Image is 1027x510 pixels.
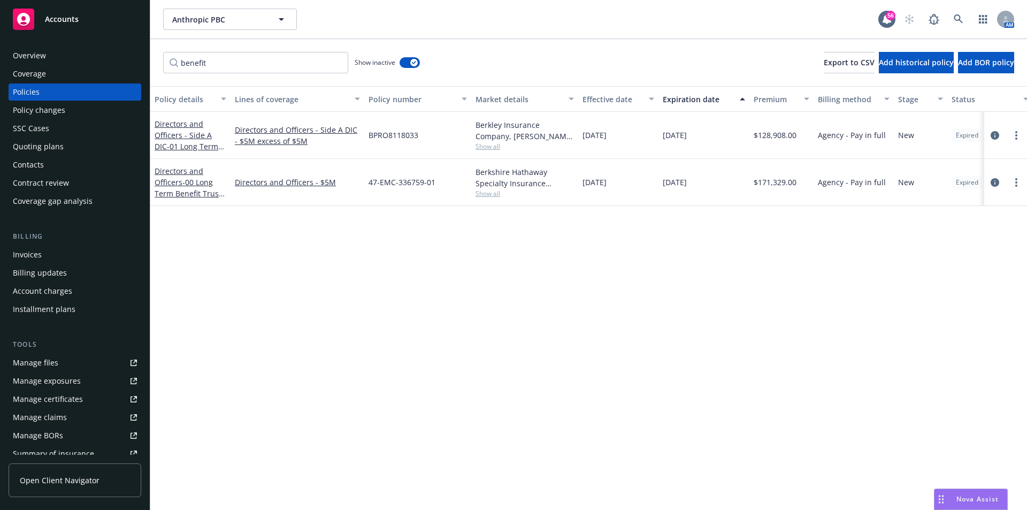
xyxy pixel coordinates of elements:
[13,372,81,390] div: Manage exposures
[899,9,920,30] a: Start snowing
[9,102,141,119] a: Policy changes
[9,372,141,390] a: Manage exposures
[956,494,999,504] span: Nova Assist
[364,86,471,112] button: Policy number
[934,489,948,509] div: Drag to move
[476,189,574,198] span: Show all
[471,86,578,112] button: Market details
[898,94,931,105] div: Stage
[923,9,945,30] a: Report a Bug
[814,86,894,112] button: Billing method
[9,193,141,210] a: Coverage gap analysis
[163,52,348,73] input: Filter by keyword...
[13,301,75,318] div: Installment plans
[369,130,418,141] span: BPRO8118033
[172,14,265,25] span: Anthropic PBC
[749,86,814,112] button: Premium
[155,119,218,174] a: Directors and Officers - Side A DIC
[13,445,94,462] div: Summary of insurance
[13,427,63,444] div: Manage BORs
[13,102,65,119] div: Policy changes
[9,231,141,242] div: Billing
[13,156,44,173] div: Contacts
[818,130,886,141] span: Agency - Pay in full
[952,94,1017,105] div: Status
[9,138,141,155] a: Quoting plans
[13,138,64,155] div: Quoting plans
[13,283,72,300] div: Account charges
[879,52,954,73] button: Add historical policy
[13,246,42,263] div: Invoices
[355,58,395,67] span: Show inactive
[9,354,141,371] a: Manage files
[369,177,435,188] span: 47-EMC-336759-01
[9,339,141,350] div: Tools
[9,283,141,300] a: Account charges
[9,174,141,192] a: Contract review
[235,177,360,188] a: Directors and Officers - $5M
[898,130,914,141] span: New
[150,86,231,112] button: Policy details
[9,427,141,444] a: Manage BORs
[583,94,642,105] div: Effective date
[658,86,749,112] button: Expiration date
[13,354,58,371] div: Manage files
[1010,176,1023,189] a: more
[9,391,141,408] a: Manage certificates
[13,65,46,82] div: Coverage
[476,94,562,105] div: Market details
[13,120,49,137] div: SSC Cases
[818,177,886,188] span: Agency - Pay in full
[879,57,954,67] span: Add historical policy
[9,445,141,462] a: Summary of insurance
[369,94,455,105] div: Policy number
[988,176,1001,189] a: circleInformation
[163,9,297,30] button: Anthropic PBC
[956,131,978,140] span: Expired
[754,177,796,188] span: $171,329.00
[972,9,994,30] a: Switch app
[956,178,978,187] span: Expired
[45,15,79,24] span: Accounts
[9,264,141,281] a: Billing updates
[886,11,895,20] div: 56
[578,86,658,112] button: Effective date
[948,9,969,30] a: Search
[13,409,67,426] div: Manage claims
[235,94,348,105] div: Lines of coverage
[988,129,1001,142] a: circleInformation
[663,130,687,141] span: [DATE]
[818,94,878,105] div: Billing method
[13,47,46,64] div: Overview
[898,177,914,188] span: New
[9,120,141,137] a: SSC Cases
[476,119,574,142] div: Berkley Insurance Company, [PERSON_NAME] Corporation
[476,166,574,189] div: Berkshire Hathaway Specialty Insurance Company, Berkshire Hathaway Specialty Insurance
[155,94,214,105] div: Policy details
[583,177,607,188] span: [DATE]
[9,83,141,101] a: Policies
[754,130,796,141] span: $128,908.00
[155,166,221,210] a: Directors and Officers
[155,177,225,210] span: - 00 Long Term Benefit Trust $5M D&O
[9,4,141,34] a: Accounts
[824,52,875,73] button: Export to CSV
[235,124,360,147] a: Directors and Officers - Side A DIC - $5M excess of $5M
[9,246,141,263] a: Invoices
[20,475,99,486] span: Open Client Navigator
[958,52,1014,73] button: Add BOR policy
[13,264,67,281] div: Billing updates
[155,141,224,174] span: - 01 Long Term Benefit Trust $5M xs $5M Side A
[13,83,40,101] div: Policies
[9,301,141,318] a: Installment plans
[958,57,1014,67] span: Add BOR policy
[9,65,141,82] a: Coverage
[9,409,141,426] a: Manage claims
[824,57,875,67] span: Export to CSV
[663,94,733,105] div: Expiration date
[1010,129,1023,142] a: more
[663,177,687,188] span: [DATE]
[9,47,141,64] a: Overview
[13,174,69,192] div: Contract review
